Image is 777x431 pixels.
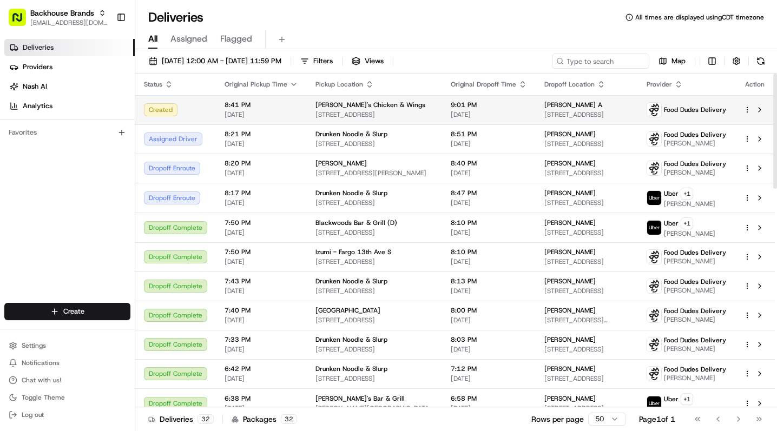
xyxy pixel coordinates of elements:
span: [DATE] [225,257,298,266]
button: Start new chat [184,107,197,120]
span: [GEOGRAPHIC_DATA] [315,306,380,315]
span: [STREET_ADDRESS] [315,287,433,295]
span: [PERSON_NAME] [544,306,596,315]
span: Map [671,56,686,66]
span: [STREET_ADDRESS] [544,110,630,119]
button: Map [654,54,690,69]
img: food_dudes.png [647,279,661,293]
span: [PERSON_NAME] [664,229,715,238]
span: Providers [23,62,52,72]
span: 7:33 PM [225,335,298,344]
img: food_dudes.png [647,161,661,175]
div: Past conversations [11,141,73,150]
span: Chat with us! [22,376,61,384]
span: [PERSON_NAME] A [544,101,602,109]
img: food_dudes.png [647,337,661,352]
span: [PERSON_NAME]'s Bar & Grill [315,394,405,403]
span: [STREET_ADDRESS] [315,228,433,237]
span: [DATE] [451,287,527,295]
div: Start new chat [49,104,177,115]
span: [PERSON_NAME] [315,159,367,168]
button: +1 [681,188,693,200]
span: [DATE] [225,374,298,383]
span: 7:43 PM [225,277,298,286]
div: We're available if you need us! [49,115,149,123]
span: Pickup Location [315,80,363,89]
span: [DATE] [225,110,298,119]
span: Food Dudes Delivery [664,160,726,168]
span: [PERSON_NAME] [664,257,726,266]
button: +1 [681,393,693,405]
span: [DATE] 12:00 AM - [DATE] 11:59 PM [162,56,281,66]
span: 8:13 PM [451,277,527,286]
button: [EMAIL_ADDRESS][DOMAIN_NAME] [30,18,108,27]
span: 6:42 PM [225,364,298,373]
div: Packages [232,414,297,425]
span: 8:47 PM [451,189,527,197]
span: [STREET_ADDRESS][PERSON_NAME] [544,404,630,413]
div: 📗 [11,243,19,252]
span: [STREET_ADDRESS] [315,316,433,324]
span: [STREET_ADDRESS][PERSON_NAME] [544,316,630,324]
span: Drunken Noodle & Slurp [315,364,387,373]
button: Backhouse Brands [30,8,94,18]
img: Asif Zaman Khan [11,187,28,204]
span: [STREET_ADDRESS] [544,287,630,295]
div: Favorites [4,124,130,141]
span: [DATE] [225,169,298,177]
span: [DATE] [451,345,527,354]
span: API Documentation [102,242,174,253]
span: 8:03 PM [451,335,527,344]
button: [DATE] 12:00 AM - [DATE] 11:59 PM [144,54,286,69]
span: [DATE] [451,316,527,324]
span: [PERSON_NAME] [544,394,596,403]
span: Drunken Noodle & Slurp [315,130,387,138]
span: [STREET_ADDRESS] [544,345,630,354]
p: Welcome 👋 [11,44,197,61]
span: Uber [664,219,679,228]
span: Views [365,56,384,66]
span: [PERSON_NAME][GEOGRAPHIC_DATA][STREET_ADDRESS][GEOGRAPHIC_DATA] [315,404,433,413]
span: Nash AI [23,82,47,91]
div: Action [743,80,766,89]
span: [STREET_ADDRESS] [544,374,630,383]
span: Food Dudes Delivery [664,307,726,315]
span: Food Dudes Delivery [664,248,726,257]
span: [DATE] [451,404,527,413]
span: 6:38 PM [225,394,298,403]
div: Page 1 of 1 [639,414,675,425]
span: Log out [22,410,44,419]
span: [PERSON_NAME] [544,335,596,344]
span: [STREET_ADDRESS][PERSON_NAME] [315,169,433,177]
span: [PERSON_NAME] [664,139,726,148]
div: 32 [197,414,214,424]
span: [STREET_ADDRESS] [315,110,433,119]
span: [DATE] [83,168,106,177]
span: Provider [647,80,672,89]
span: 7:50 PM [225,218,298,227]
span: [STREET_ADDRESS] [544,257,630,266]
span: [PERSON_NAME] [544,159,596,168]
span: 8:21 PM [225,130,298,138]
span: Uber [664,395,679,403]
span: Original Dropoff Time [451,80,516,89]
img: uber-new-logo.jpeg [647,191,661,205]
button: +1 [681,217,693,229]
span: [STREET_ADDRESS] [544,140,630,148]
span: [DATE] [225,316,298,324]
button: Views [347,54,389,69]
span: [DATE] [96,197,118,206]
span: Drunken Noodle & Slurp [315,335,387,344]
a: Providers [4,58,135,76]
span: [DATE] [225,140,298,148]
span: Pylon [108,269,131,277]
span: 8:17 PM [225,189,298,197]
span: Original Pickup Time [225,80,287,89]
img: 9188753566659_6852d8bf1fb38e338040_72.png [23,104,42,123]
a: Nash AI [4,78,135,95]
h1: Deliveries [148,9,203,26]
button: Filters [295,54,338,69]
img: 1736555255976-a54dd68f-1ca7-489b-9aae-adbdc363a1c4 [11,104,30,123]
span: [DATE] [451,110,527,119]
